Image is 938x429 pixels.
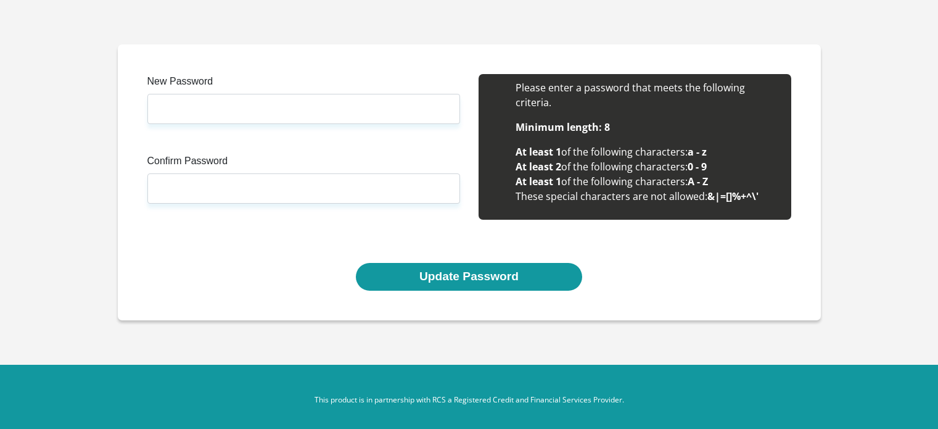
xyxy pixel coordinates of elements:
b: A - Z [688,175,708,188]
li: of the following characters: [516,144,779,159]
label: Confirm Password [147,154,460,173]
li: Please enter a password that meets the following criteria. [516,80,779,110]
li: of the following characters: [516,174,779,189]
label: New Password [147,74,460,94]
input: Enter new Password [147,94,460,124]
li: These special characters are not allowed: [516,189,779,204]
button: Update Password [356,263,582,291]
b: At least 1 [516,175,561,188]
b: Minimum length: 8 [516,120,610,134]
input: Confirm Password [147,173,460,204]
li: of the following characters: [516,159,779,174]
b: At least 1 [516,145,561,159]
b: 0 - 9 [688,160,707,173]
b: a - z [688,145,707,159]
p: This product is in partnership with RCS a Registered Credit and Financial Services Provider. [127,394,812,406]
b: At least 2 [516,160,561,173]
b: &|=[]%+^\' [707,190,759,203]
